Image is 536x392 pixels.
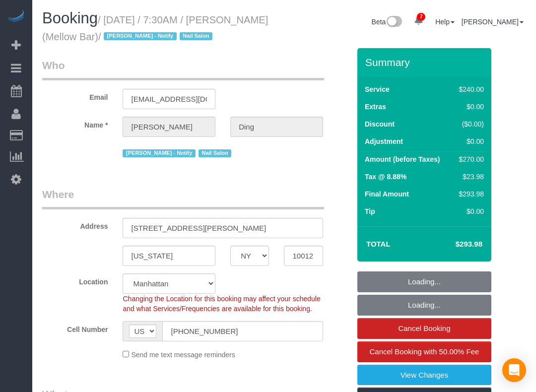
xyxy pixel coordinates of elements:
a: 7 [409,10,428,32]
div: $23.98 [455,172,484,182]
span: Nail Salon [180,32,212,40]
span: Cancel Booking with 50.00% Fee [370,347,479,356]
div: ($0.00) [455,119,484,129]
span: Send me text message reminders [131,351,235,359]
a: Beta [372,18,402,26]
span: Changing the Location for this booking may affect your schedule and what Services/Frequencies are... [123,295,320,313]
h4: $293.98 [426,240,482,249]
a: Cancel Booking [357,318,491,339]
label: Email [35,89,115,102]
small: / [DATE] / 7:30AM / [PERSON_NAME] (Mellow Bar) [42,14,268,42]
img: New interface [386,16,402,29]
label: Amount (before Taxes) [365,154,440,164]
a: View Changes [357,365,491,386]
span: 7 [417,13,425,21]
label: Cell Number [35,321,115,334]
a: [PERSON_NAME] [462,18,524,26]
label: Tip [365,206,375,216]
label: Location [35,273,115,287]
strong: Total [366,240,391,248]
label: Address [35,218,115,231]
span: Nail Salon [199,149,231,157]
span: [PERSON_NAME] - Notify [104,32,176,40]
div: $0.00 [455,206,484,216]
div: $240.00 [455,84,484,94]
div: Open Intercom Messenger [502,358,526,382]
input: Cell Number [162,321,323,341]
a: Help [435,18,455,26]
input: Zip Code [284,246,323,266]
img: Automaid Logo [6,10,26,24]
input: First Name [123,117,215,137]
a: Cancel Booking with 50.00% Fee [357,341,491,362]
legend: Who [42,58,324,80]
label: Final Amount [365,189,409,199]
input: City [123,246,215,266]
div: $270.00 [455,154,484,164]
span: [PERSON_NAME] - Notify [123,149,195,157]
div: $0.00 [455,102,484,112]
input: Email [123,89,215,109]
h3: Summary [365,57,486,68]
label: Discount [365,119,395,129]
span: Booking [42,9,98,27]
div: $0.00 [455,136,484,146]
label: Name * [35,117,115,130]
legend: Where [42,187,324,209]
label: Extras [365,102,386,112]
label: Tax @ 8.88% [365,172,406,182]
div: $293.98 [455,189,484,199]
label: Service [365,84,390,94]
input: Last Name [230,117,323,137]
span: / [98,31,215,42]
label: Adjustment [365,136,403,146]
